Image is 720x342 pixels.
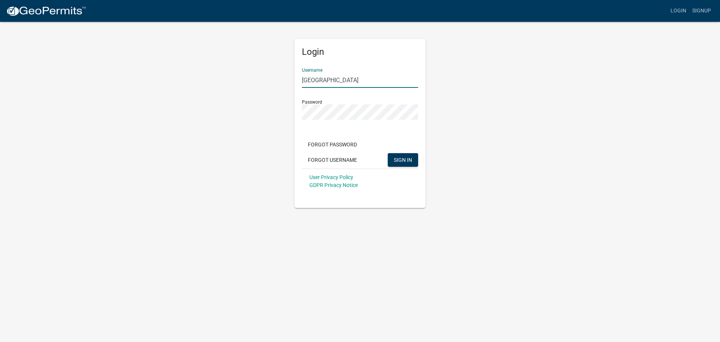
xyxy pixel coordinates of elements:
button: Forgot Password [302,138,363,151]
a: Signup [689,4,714,18]
a: User Privacy Policy [309,174,353,180]
h5: Login [302,47,418,57]
button: SIGN IN [388,153,418,167]
span: SIGN IN [394,157,412,163]
a: Login [667,4,689,18]
a: GDPR Privacy Notice [309,182,358,188]
button: Forgot Username [302,153,363,167]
